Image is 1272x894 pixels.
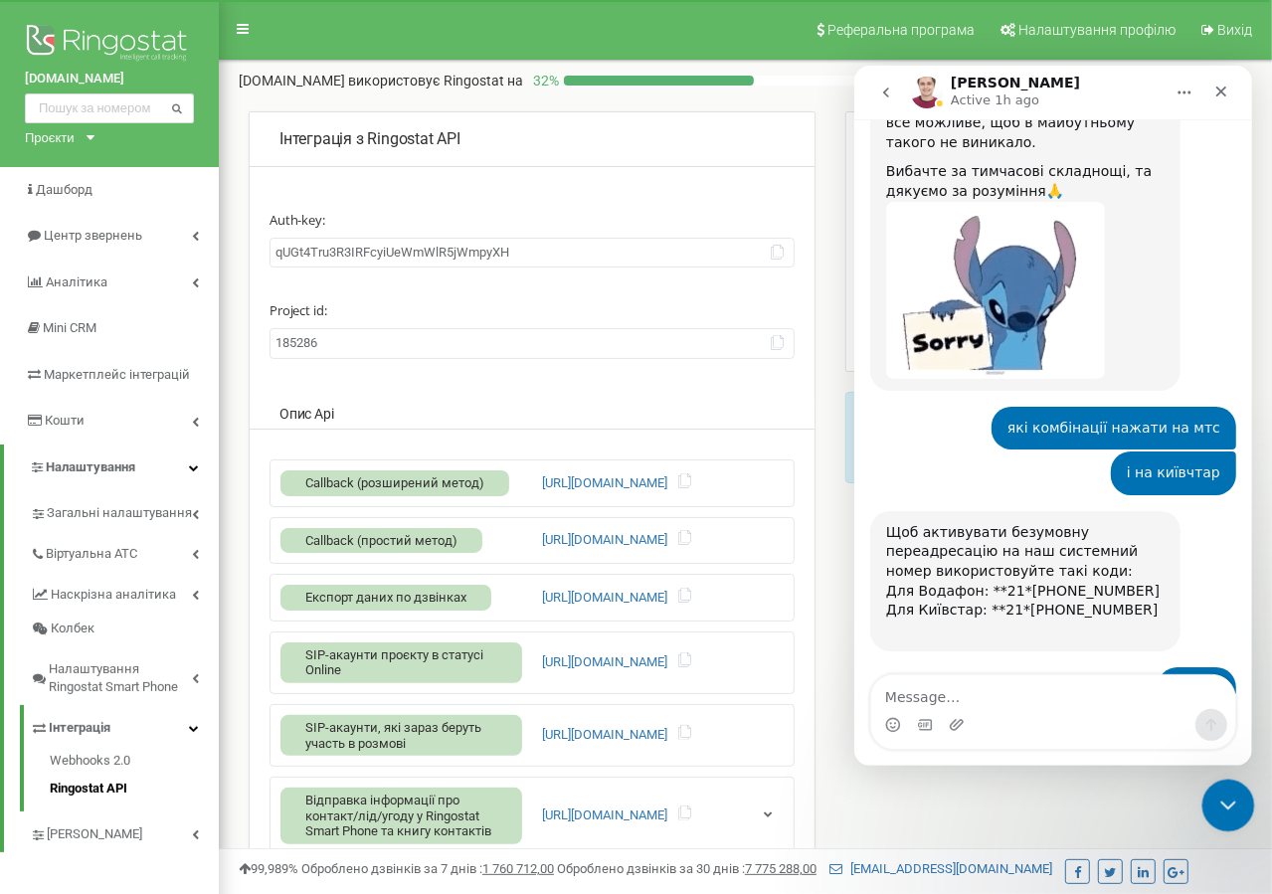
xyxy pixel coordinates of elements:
p: Інтеграція з Ringostat API [279,128,785,151]
div: Наталія says… [16,341,382,387]
span: Аналiтика [46,274,107,289]
div: Проєкти [25,128,75,147]
button: Upload attachment [94,651,110,667]
span: Маркетплейс інтеграцій [44,367,190,382]
p: 32 % [523,71,564,90]
u: 7 775 288,00 [745,861,817,876]
div: які комбінації нажати на мтс [137,341,382,385]
a: Загальні налаштування [30,490,219,531]
span: Налаштування профілю [1018,22,1176,38]
textarea: Message… [17,610,381,643]
span: Mini CRM [43,320,96,335]
a: Колбек [30,612,219,646]
a: [PERSON_NAME] [30,811,219,852]
a: Наскрізна аналітика [30,572,219,613]
a: [URL][DOMAIN_NAME] [542,806,667,825]
span: Оброблено дзвінків за 7 днів : [301,861,554,876]
a: [URL][DOMAIN_NAME] [542,474,667,493]
span: Дашборд [36,182,92,197]
span: Callback (простий метод) [305,533,457,548]
span: Опис Api [279,406,333,422]
div: і на київчтар [257,386,382,430]
span: Віртуальна АТС [46,545,137,564]
span: Загальні налаштування [47,504,192,523]
a: [URL][DOMAIN_NAME] [542,653,667,672]
div: Artur says… [16,446,382,603]
span: Налаштування [46,459,135,474]
a: [URL][DOMAIN_NAME] [542,589,667,608]
a: Ringostat API [50,775,219,799]
a: Віртуальна АТС [30,531,219,572]
a: Інтеграція [30,705,219,746]
span: Оброблено дзвінків за 30 днів : [557,861,817,876]
a: Налаштування [4,445,219,491]
div: Наталія says… [16,602,382,661]
span: [PERSON_NAME] [47,825,142,844]
span: використовує Ringostat на [348,73,523,89]
span: 99,989% [239,861,298,876]
a: [URL][DOMAIN_NAME] [542,531,667,550]
input: Пошук за номером [25,93,194,123]
span: Callback (розширений метод) [305,475,484,490]
span: SIP-акаунти проєкту в статусі Online [305,647,483,678]
a: [EMAIL_ADDRESS][DOMAIN_NAME] [829,861,1052,876]
span: Колбек [51,620,94,638]
div: Щоб активувати безумовну переадресацію на наш системний номер використовуйте такі коди:Для Водафо... [16,446,326,587]
a: Налаштування Ringostat Smart Phone [30,646,219,705]
u: 1 760 712,00 [482,861,554,876]
button: Send a message… [341,643,373,675]
div: Вибачте за тимчасові складнощі, та дякуємо за розуміння🙏 [32,96,310,135]
img: Ringostat logo [25,20,194,70]
span: Реферальна програма [827,22,975,38]
span: Інтеграція [49,719,110,738]
span: Налаштування Ringostat Smart Phone [49,660,192,697]
div: Наталія says… [16,386,382,446]
a: Webhooks 2.0 [50,752,219,776]
input: Для отримання auth-key натисніть на кнопку "Генерувати" [270,238,795,268]
button: Gif picker [63,651,79,667]
label: Project id: [270,287,795,323]
span: SIP-акаунти, які зараз беруть участь в розмові [305,720,481,751]
a: [DOMAIN_NAME] [25,70,194,89]
label: Auth-key: [270,197,795,233]
div: Щоб активувати безумовну переадресацію на наш системний номер використовуйте такі коди: Для Водаф... [32,457,310,575]
span: Експорт даних по дзвінках [305,590,466,605]
span: Відправка інформації про контакт/лід/угоду у Ringostat Smart Phone та книгу контактів [305,793,491,838]
span: Вихід [1217,22,1252,38]
iframe: Intercom live chat [1202,780,1255,832]
button: Emoji picker [31,651,47,667]
div: і на київчтар [273,398,366,418]
span: Наскрізна аналітика [51,586,176,605]
span: Центр звернень [44,228,142,243]
p: [DOMAIN_NAME] [239,71,523,90]
iframe: Intercom live chat [854,66,1252,766]
span: Кошти [45,413,85,428]
div: дякую [303,602,382,645]
a: [URL][DOMAIN_NAME] [542,726,667,745]
div: які комбінації нажати на мтс [153,353,366,373]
